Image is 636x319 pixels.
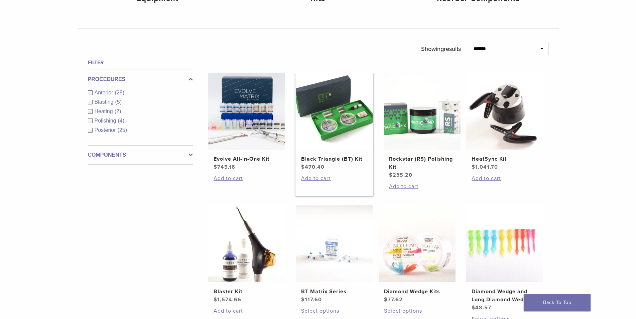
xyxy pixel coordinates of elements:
[115,90,124,95] span: (28)
[214,174,280,182] a: Add to cart: “Evolve All-in-One Kit”
[296,205,373,282] img: BT Matrix Series
[214,288,280,296] h2: Blaster Kit
[472,174,538,182] a: Add to cart: “HeatSync Kit”
[384,288,450,296] h2: Diamond Wedge Kits
[95,90,115,95] span: Anterior
[301,164,305,170] span: $
[115,108,121,114] span: (2)
[95,99,115,105] span: Blasting
[384,73,461,150] img: Rockstar (RS) Polishing Kit
[472,304,491,311] bdi: 48.57
[301,164,325,170] bdi: 470.40
[384,296,403,303] bdi: 77.62
[472,164,475,170] span: $
[466,205,543,282] img: Diamond Wedge and Long Diamond Wedge
[389,182,455,190] a: Add to cart: “Rockstar (RS) Polishing Kit”
[301,174,367,182] a: Add to cart: “Black Triangle (BT) Kit”
[524,294,591,311] a: Back To Top
[379,205,456,282] img: Diamond Wedge Kits
[88,59,193,67] h4: Filter
[301,296,322,303] bdi: 117.60
[118,127,127,133] span: (25)
[466,205,544,312] a: Diamond Wedge and Long Diamond WedgeDiamond Wedge and Long Diamond Wedge $48.57
[472,164,498,170] bdi: 1,041.70
[88,151,193,159] label: Components
[208,73,285,150] img: Evolve All-in-One Kit
[95,118,118,124] span: Polishing
[466,73,543,150] img: HeatSync Kit
[214,296,217,303] span: $
[118,118,124,124] span: (4)
[301,155,367,163] h2: Black Triangle (BT) Kit
[95,108,115,114] span: Heating
[214,296,241,303] bdi: 1,574.66
[296,73,373,150] img: Black Triangle (BT) Kit
[472,155,538,163] h2: HeatSync Kit
[472,304,475,311] span: $
[208,205,286,304] a: Blaster KitBlaster Kit $1,574.66
[208,205,285,282] img: Blaster Kit
[208,73,286,171] a: Evolve All-in-One KitEvolve All-in-One Kit $745.16
[466,73,544,171] a: HeatSync KitHeatSync Kit $1,041.70
[214,155,280,163] h2: Evolve All-in-One Kit
[295,73,373,171] a: Black Triangle (BT) KitBlack Triangle (BT) Kit $470.40
[301,307,367,315] a: Select options for “BT Matrix Series”
[95,127,118,133] span: Posterior
[88,75,193,83] label: Procedures
[472,288,538,304] h2: Diamond Wedge and Long Diamond Wedge
[389,172,412,178] bdi: 235.20
[214,164,235,170] bdi: 745.16
[214,164,217,170] span: $
[115,99,122,105] span: (5)
[384,307,450,315] a: Select options for “Diamond Wedge Kits”
[301,296,305,303] span: $
[383,73,461,179] a: Rockstar (RS) Polishing KitRockstar (RS) Polishing Kit $235.20
[389,172,393,178] span: $
[389,155,455,171] h2: Rockstar (RS) Polishing Kit
[421,42,461,56] p: Showing results
[378,205,456,304] a: Diamond Wedge KitsDiamond Wedge Kits $77.62
[214,307,280,315] a: Add to cart: “Blaster Kit”
[295,205,373,304] a: BT Matrix SeriesBT Matrix Series $117.60
[384,296,388,303] span: $
[301,288,367,296] h2: BT Matrix Series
